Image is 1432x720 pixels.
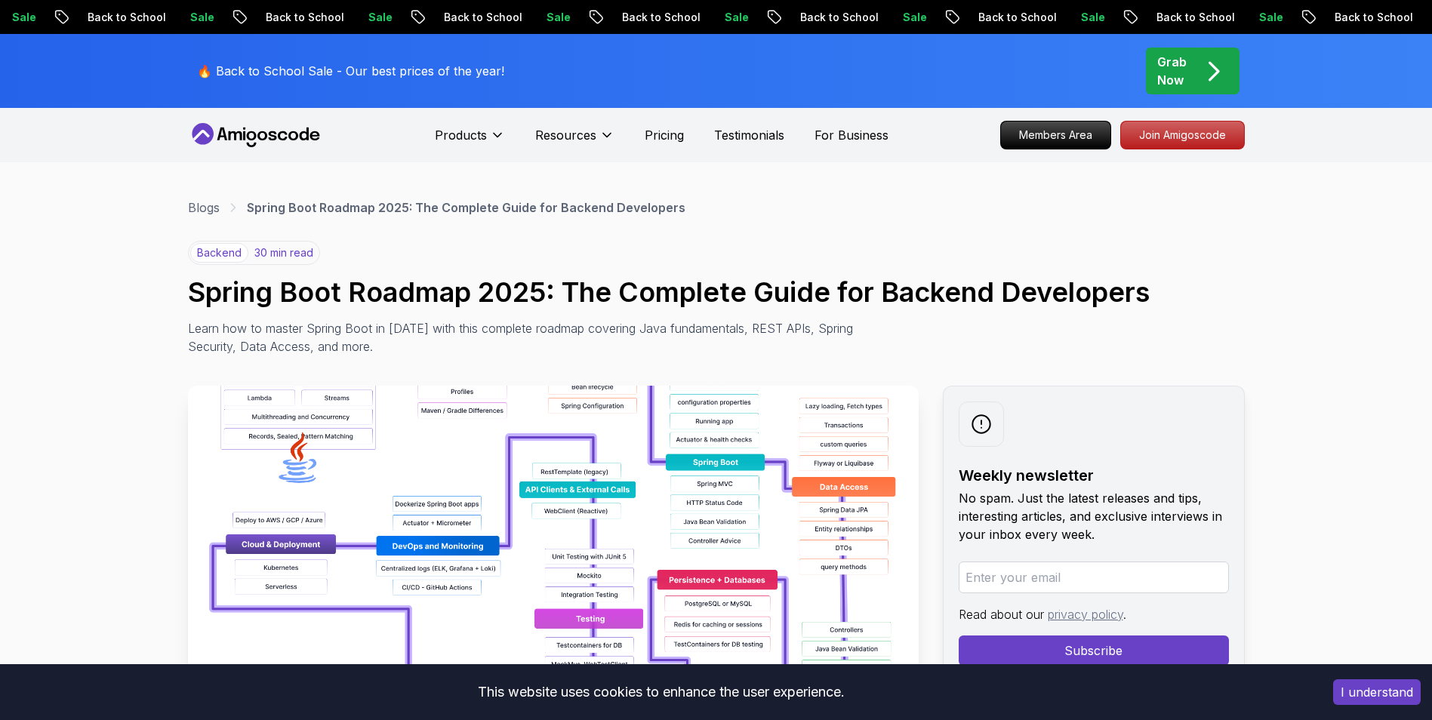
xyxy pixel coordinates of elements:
p: Sale [1069,10,1117,25]
p: Sale [1247,10,1295,25]
a: Testimonials [714,126,784,144]
p: Sale [713,10,761,25]
p: Resources [535,126,596,144]
h1: Spring Boot Roadmap 2025: The Complete Guide for Backend Developers [188,277,1245,307]
p: Back to School [75,10,178,25]
p: Back to School [966,10,1069,25]
p: Products [435,126,487,144]
div: This website uses cookies to enhance the user experience. [11,675,1310,709]
a: Blogs [188,198,220,217]
p: Back to School [788,10,891,25]
p: Back to School [610,10,713,25]
button: Products [435,126,505,156]
p: Back to School [432,10,534,25]
h2: Weekly newsletter [959,465,1229,486]
p: Spring Boot Roadmap 2025: The Complete Guide for Backend Developers [247,198,685,217]
button: Resources [535,126,614,156]
a: Members Area [1000,121,1111,149]
p: Back to School [254,10,356,25]
p: Sale [891,10,939,25]
p: Read about our . [959,605,1229,623]
p: Sale [178,10,226,25]
a: privacy policy [1048,607,1123,622]
p: Back to School [1323,10,1425,25]
p: Back to School [1144,10,1247,25]
p: 🔥 Back to School Sale - Our best prices of the year! [197,62,504,80]
a: Pricing [645,126,684,144]
p: Grab Now [1157,53,1187,89]
input: Enter your email [959,562,1229,593]
button: Accept cookies [1333,679,1421,705]
p: Sale [534,10,583,25]
p: Learn how to master Spring Boot in [DATE] with this complete roadmap covering Java fundamentals, ... [188,319,864,355]
p: Sale [356,10,405,25]
p: backend [190,243,248,263]
p: Join Amigoscode [1121,122,1244,149]
a: For Business [815,126,888,144]
p: No spam. Just the latest releases and tips, interesting articles, and exclusive interviews in you... [959,489,1229,543]
p: 30 min read [254,245,313,260]
a: Join Amigoscode [1120,121,1245,149]
p: Members Area [1001,122,1110,149]
button: Subscribe [959,635,1229,666]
